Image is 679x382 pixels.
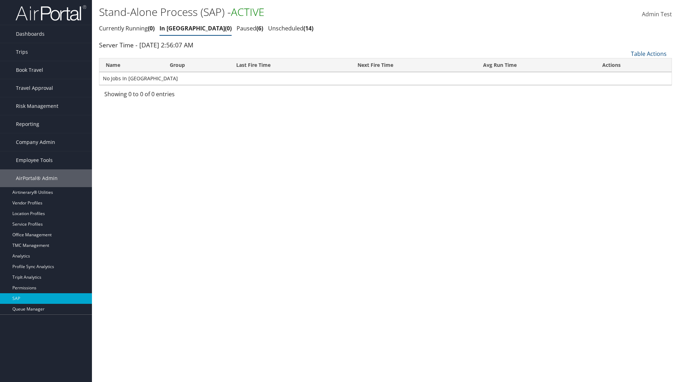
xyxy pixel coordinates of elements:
[16,5,86,21] img: airportal-logo.png
[642,4,672,25] a: Admin Test
[268,24,313,32] a: Unscheduled14
[99,5,481,19] h1: Stand-Alone Process (SAP) -
[159,24,232,32] a: In [GEOGRAPHIC_DATA]0
[237,24,263,32] a: Paused6
[16,43,28,61] span: Trips
[16,115,39,133] span: Reporting
[99,24,155,32] a: Currently Running0
[104,90,237,102] div: Showing 0 to 0 of 0 entries
[16,169,58,187] span: AirPortal® Admin
[225,24,232,32] span: 0
[16,61,43,79] span: Book Travel
[256,24,263,32] span: 6
[16,97,58,115] span: Risk Management
[148,24,155,32] span: 0
[351,58,477,72] th: Next Fire Time: activate to sort column descending
[16,133,55,151] span: Company Admin
[16,25,45,43] span: Dashboards
[163,58,230,72] th: Group: activate to sort column ascending
[99,58,163,72] th: Name: activate to sort column ascending
[303,24,313,32] span: 14
[99,40,672,50] div: Server Time - [DATE] 2:56:07 AM
[477,58,596,72] th: Avg Run Time: activate to sort column ascending
[230,58,351,72] th: Last Fire Time: activate to sort column ascending
[231,5,265,19] span: ACTIVE
[596,58,672,72] th: Actions
[631,50,667,58] a: Table Actions
[16,151,53,169] span: Employee Tools
[16,79,53,97] span: Travel Approval
[642,10,672,18] span: Admin Test
[99,72,672,85] td: No Jobs In [GEOGRAPHIC_DATA]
